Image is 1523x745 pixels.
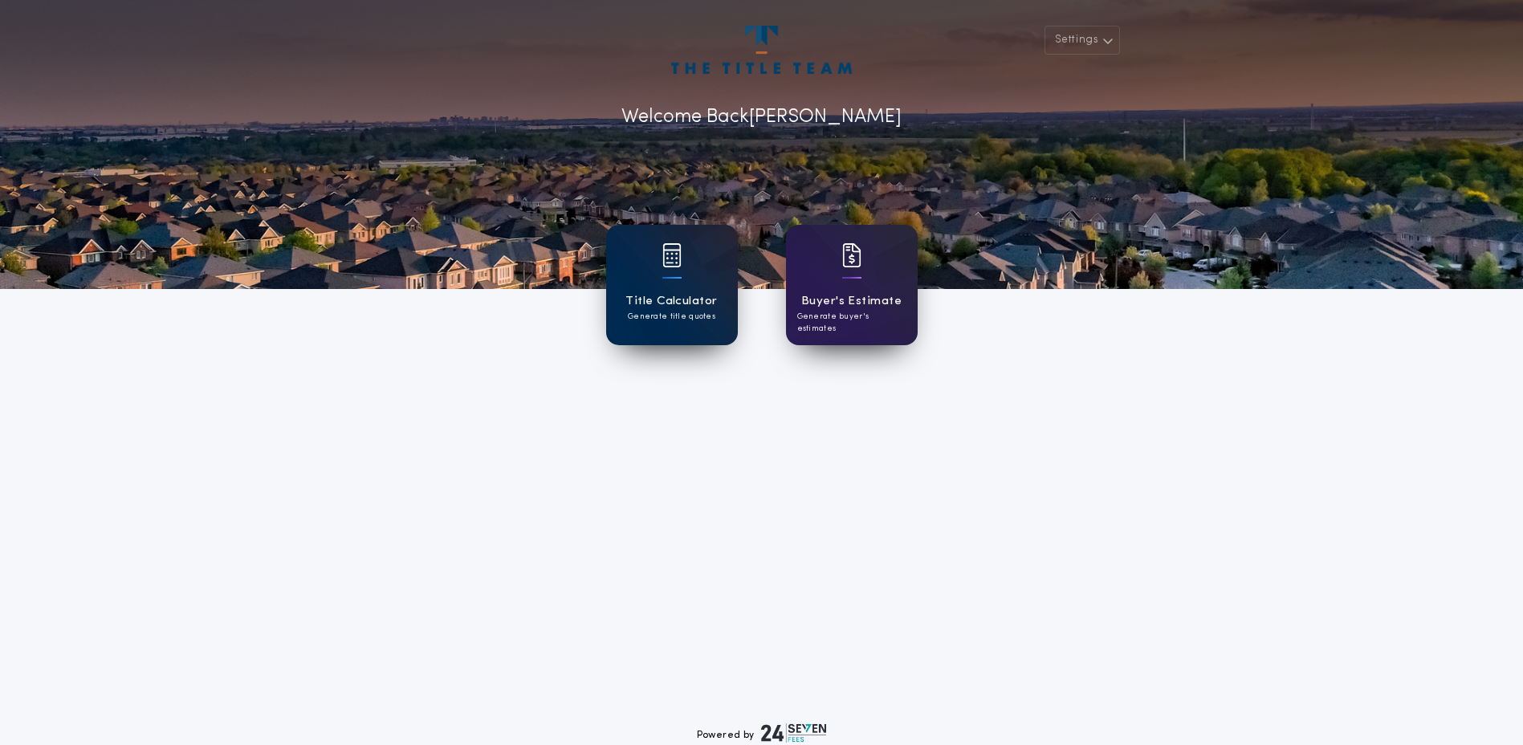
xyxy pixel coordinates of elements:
[797,311,906,335] p: Generate buyer's estimates
[628,311,715,323] p: Generate title quotes
[842,243,861,267] img: card icon
[671,26,851,74] img: account-logo
[662,243,682,267] img: card icon
[786,225,918,345] a: card iconBuyer's EstimateGenerate buyer's estimates
[621,103,902,132] p: Welcome Back [PERSON_NAME]
[801,292,902,311] h1: Buyer's Estimate
[606,225,738,345] a: card iconTitle CalculatorGenerate title quotes
[761,723,827,743] img: logo
[625,292,717,311] h1: Title Calculator
[1045,26,1120,55] button: Settings
[697,723,827,743] div: Powered by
